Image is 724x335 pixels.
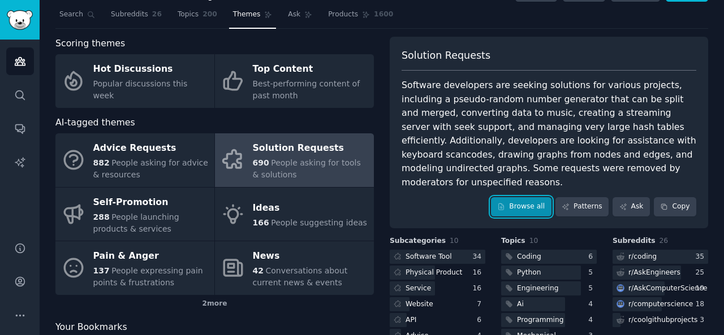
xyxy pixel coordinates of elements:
[288,10,300,20] span: Ask
[477,315,485,325] div: 6
[390,250,485,264] a: Software Tool34
[654,197,696,216] button: Copy
[501,297,597,311] a: Ai4
[555,197,609,216] a: Patterns
[55,37,125,51] span: Scoring themes
[253,60,368,79] div: Top Content
[55,6,99,29] a: Search
[93,60,209,79] div: Hot Discussions
[374,10,393,20] span: 1600
[695,299,708,310] div: 18
[253,140,368,158] div: Solution Requests
[588,299,597,310] div: 4
[628,315,697,325] div: r/ coolgithubprojects
[215,188,374,241] a: Ideas166People suggesting ideas
[55,116,135,130] span: AI-tagged themes
[253,266,348,287] span: Conversations about current news & events
[517,268,541,278] div: Python
[55,241,214,295] a: Pain & Anger137People expressing pain points & frustrations
[695,268,708,278] div: 25
[588,315,597,325] div: 4
[617,284,624,292] img: AskComputerScience
[55,54,214,108] a: Hot DiscussionsPopular discussions this week
[390,297,485,311] a: Website7
[55,133,214,187] a: Advice Requests882People asking for advice & resources
[253,247,368,266] div: News
[588,284,597,294] div: 5
[55,295,374,313] div: 2 more
[7,10,33,30] img: GummySearch logo
[253,199,367,217] div: Ideas
[202,10,217,20] span: 200
[613,250,708,264] a: r/coding35
[178,10,199,20] span: Topics
[93,212,179,233] span: People launching products & services
[613,297,708,311] a: computersciencer/computerscience18
[233,10,261,20] span: Themes
[472,252,485,262] div: 34
[93,158,110,167] span: 882
[588,268,597,278] div: 5
[253,158,361,179] span: People asking for tools & solutions
[390,281,485,295] a: Service16
[501,236,525,246] span: Topics
[271,218,367,227] span: People suggesting ideas
[517,315,564,325] div: Programming
[628,268,680,278] div: r/ AskEngineers
[491,197,551,216] a: Browse all
[613,197,650,216] a: Ask
[477,299,485,310] div: 7
[111,10,148,20] span: Subreddits
[229,6,277,29] a: Themes
[588,252,597,262] div: 6
[93,158,208,179] span: People asking for advice & resources
[107,6,166,29] a: Subreddits26
[660,237,669,245] span: 26
[174,6,221,29] a: Topics200
[695,284,708,294] div: 19
[215,241,374,295] a: News42Conversations about current news & events
[406,268,462,278] div: Physical Product
[55,320,127,334] span: Your Bookmarks
[472,284,485,294] div: 16
[215,133,374,187] a: Solution Requests690People asking for tools & solutions
[93,193,209,211] div: Self-Promotion
[628,284,707,294] div: r/ AskComputerScience
[390,313,485,327] a: API6
[517,284,559,294] div: Engineering
[450,237,459,245] span: 10
[253,158,269,167] span: 690
[517,252,541,262] div: Coding
[93,212,110,221] span: 288
[406,299,433,310] div: Website
[93,266,203,287] span: People expressing pain points & frustrations
[695,252,708,262] div: 35
[501,313,597,327] a: Programming4
[253,218,269,227] span: 166
[529,237,538,245] span: 10
[406,284,431,294] div: Service
[93,266,110,275] span: 137
[628,299,693,310] div: r/ computerscience
[402,79,696,189] div: Software developers are seeking solutions for various projects, including a pseudo-random number ...
[93,79,188,100] span: Popular discussions this week
[253,79,360,100] span: Best-performing content of past month
[406,315,416,325] div: API
[613,266,708,280] a: r/AskEngineers25
[328,10,358,20] span: Products
[406,252,452,262] div: Software Tool
[93,140,209,158] div: Advice Requests
[152,10,162,20] span: 26
[215,54,374,108] a: Top ContentBest-performing content of past month
[284,6,316,29] a: Ask
[324,6,397,29] a: Products1600
[617,300,624,308] img: computerscience
[613,281,708,295] a: AskComputerSciencer/AskComputerScience19
[402,49,490,63] span: Solution Requests
[390,266,485,280] a: Physical Product16
[613,236,656,246] span: Subreddits
[517,299,524,310] div: Ai
[613,313,708,327] a: r/coolgithubprojects3
[55,188,214,241] a: Self-Promotion288People launching products & services
[59,10,83,20] span: Search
